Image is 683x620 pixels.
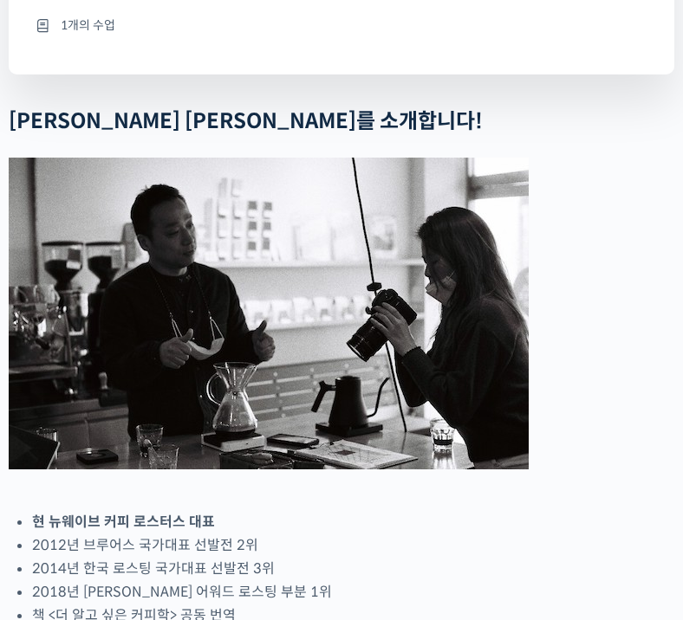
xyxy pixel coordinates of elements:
[159,503,179,517] span: 대화
[35,15,648,36] li: 1개의 수업
[55,502,65,516] span: 홈
[9,109,674,134] h2: !
[268,502,289,516] span: 설정
[9,108,475,134] strong: [PERSON_NAME] [PERSON_NAME]를 소개합니다
[32,533,674,557] li: 2012년 브루어스 국가대표 선발전 2위
[114,476,224,520] a: 대화
[32,557,674,580] li: 2014년 한국 로스팅 국가대표 선발전 3위
[5,476,114,520] a: 홈
[32,513,215,531] strong: 현 뉴웨이브 커피 로스터스 대표
[32,580,674,604] li: 2018년 [PERSON_NAME] 어워드 로스팅 부분 1위
[224,476,333,520] a: 설정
